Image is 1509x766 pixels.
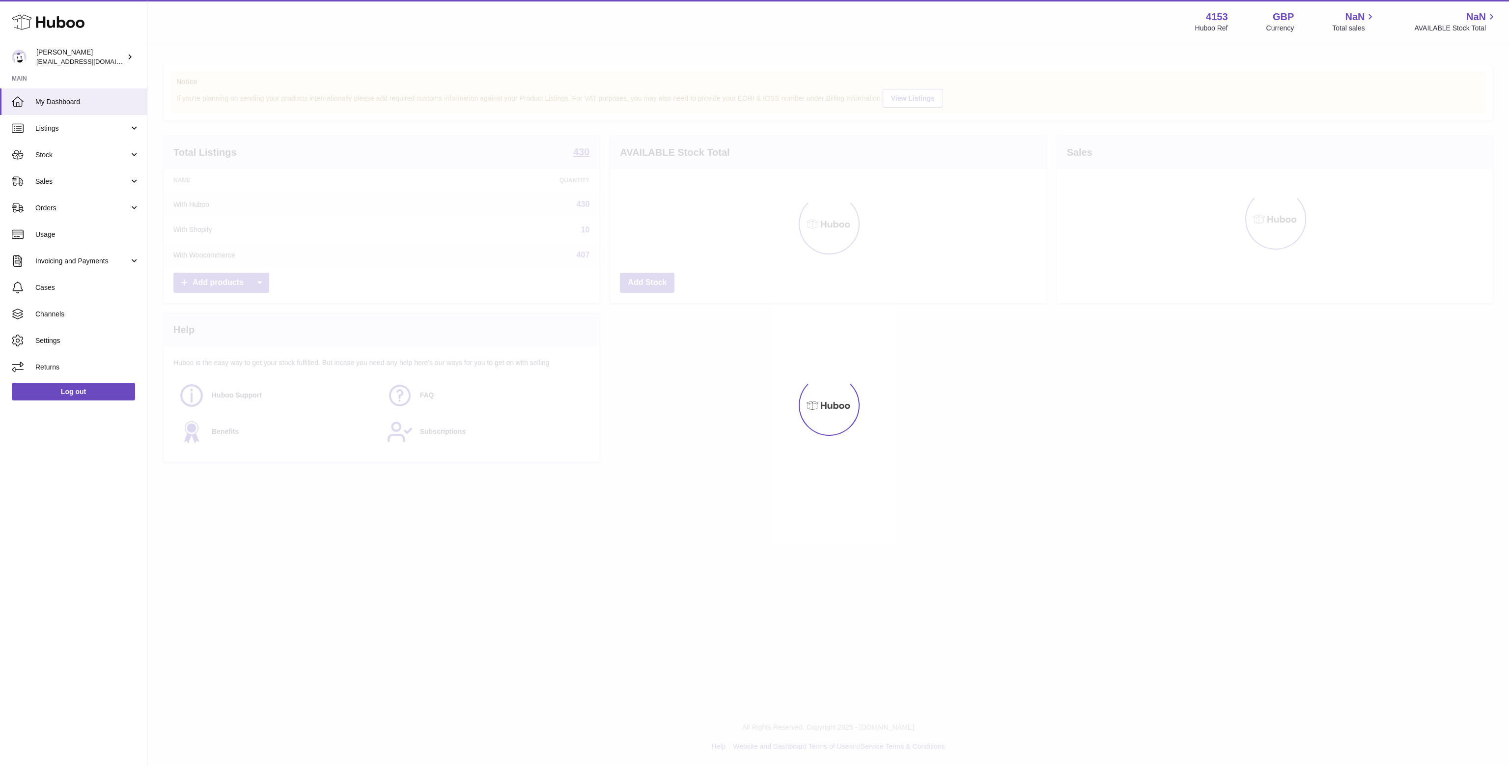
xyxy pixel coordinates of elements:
[35,256,129,266] span: Invoicing and Payments
[1345,10,1365,24] span: NaN
[35,150,129,160] span: Stock
[36,57,144,65] span: [EMAIL_ADDRESS][DOMAIN_NAME]
[35,177,129,186] span: Sales
[35,363,140,372] span: Returns
[35,310,140,319] span: Channels
[1332,24,1376,33] span: Total sales
[35,336,140,345] span: Settings
[36,48,125,66] div: [PERSON_NAME]
[12,50,27,64] img: sales@kasefilters.com
[1332,10,1376,33] a: NaN Total sales
[35,97,140,107] span: My Dashboard
[1206,10,1228,24] strong: 4153
[1414,24,1497,33] span: AVAILABLE Stock Total
[35,230,140,239] span: Usage
[35,124,129,133] span: Listings
[35,203,129,213] span: Orders
[35,283,140,292] span: Cases
[1266,24,1294,33] div: Currency
[12,383,135,400] a: Log out
[1466,10,1486,24] span: NaN
[1195,24,1228,33] div: Huboo Ref
[1273,10,1294,24] strong: GBP
[1414,10,1497,33] a: NaN AVAILABLE Stock Total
